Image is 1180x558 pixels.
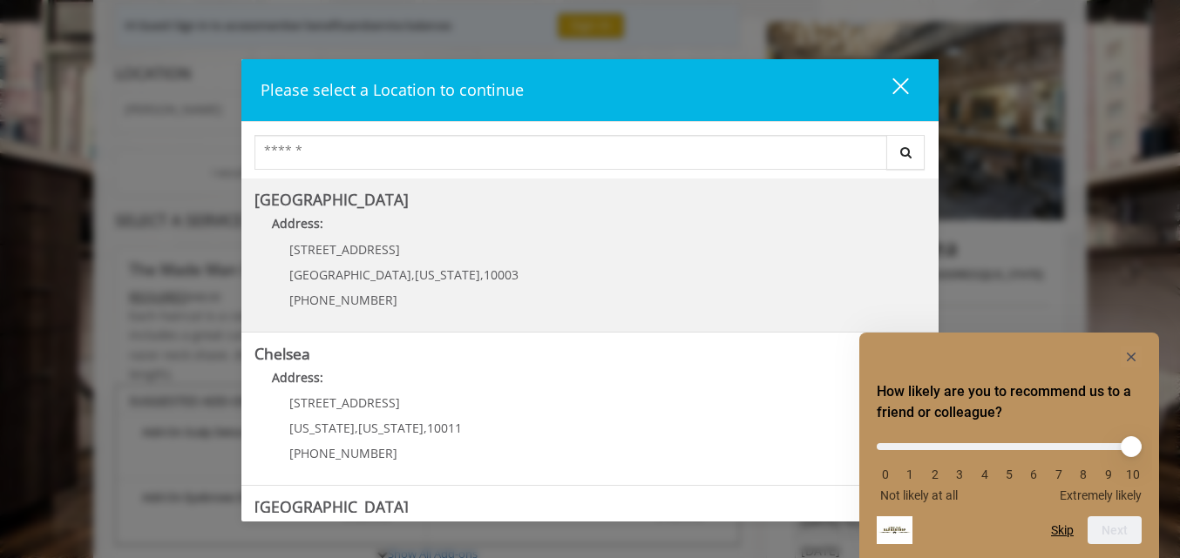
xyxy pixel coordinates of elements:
[289,266,411,283] span: [GEOGRAPHIC_DATA]
[951,467,968,481] li: 3
[411,266,415,283] span: ,
[976,467,994,481] li: 4
[896,146,916,158] i: Search button
[1060,488,1142,502] span: Extremely likely
[415,266,480,283] span: [US_STATE]
[1051,523,1074,537] button: Skip
[289,445,397,461] span: [PHONE_NUMBER]
[289,292,397,308] span: [PHONE_NUMBER]
[1075,467,1092,481] li: 8
[427,420,462,436] span: 10011
[480,266,484,283] span: ,
[877,381,1142,423] h2: How likely are you to recommend us to a friend or colleague? Select an option from 0 to 10, with ...
[872,77,907,103] div: close dialog
[254,496,409,517] b: [GEOGRAPHIC_DATA]
[877,430,1142,502] div: How likely are you to recommend us to a friend or colleague? Select an option from 0 to 10, with ...
[877,346,1142,544] div: How likely are you to recommend us to a friend or colleague? Select an option from 0 to 10, with ...
[254,135,926,178] div: Center Select
[1025,467,1042,481] li: 6
[877,467,894,481] li: 0
[272,369,323,386] b: Address:
[358,420,424,436] span: [US_STATE]
[289,420,355,436] span: [US_STATE]
[272,215,323,232] b: Address:
[254,343,310,364] b: Chelsea
[1088,516,1142,544] button: Next question
[289,241,400,258] span: [STREET_ADDRESS]
[1000,467,1018,481] li: 5
[254,189,409,210] b: [GEOGRAPHIC_DATA]
[261,79,524,100] span: Please select a Location to continue
[355,420,358,436] span: ,
[254,135,887,170] input: Search Center
[926,467,944,481] li: 2
[860,72,919,108] button: close dialog
[1121,346,1142,367] button: Hide survey
[1124,467,1142,481] li: 10
[901,467,919,481] li: 1
[424,420,427,436] span: ,
[1100,467,1117,481] li: 9
[880,488,958,502] span: Not likely at all
[289,394,400,411] span: [STREET_ADDRESS]
[1050,467,1068,481] li: 7
[484,266,519,283] span: 10003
